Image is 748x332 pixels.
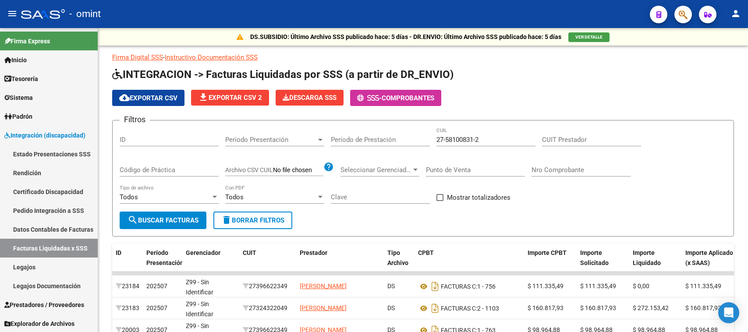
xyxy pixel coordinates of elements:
[243,303,293,313] div: 27324322049
[685,304,721,311] span: $ 160.817,93
[387,283,395,290] span: DS
[119,94,177,102] span: Exportar CSV
[441,283,477,290] span: FACTURAS C:
[69,4,101,24] span: - omint
[685,249,733,266] span: Importe Aplicado (x SAAS)
[221,215,232,225] mat-icon: delete
[221,216,284,224] span: Borrar Filtros
[441,305,477,312] span: FACTURAS C:
[186,279,213,296] span: Z99 - Sin Identificar
[4,131,85,140] span: Integración (discapacidad)
[4,112,32,121] span: Padrón
[568,32,610,42] button: VER DETALLE
[116,303,139,313] div: 23183
[418,279,521,293] div: 1 - 756
[633,249,661,266] span: Importe Liquidado
[128,215,138,225] mat-icon: search
[120,212,206,229] button: Buscar Facturas
[276,90,344,106] button: Descarga SSS
[418,301,521,315] div: 2 - 1103
[191,90,269,106] button: Exportar CSV 2
[198,94,262,102] span: Exportar CSV 2
[323,162,334,172] mat-icon: help
[718,302,739,323] div: Open Intercom Messenger
[143,244,182,282] datatable-header-cell: Período Presentación
[357,94,382,102] span: -
[112,53,163,61] a: Firma Digital SSS
[4,319,74,328] span: Explorador de Archivos
[7,8,18,19] mat-icon: menu
[116,281,139,291] div: 23184
[239,244,296,282] datatable-header-cell: CUIT
[580,304,616,311] span: $ 160.817,93
[685,283,721,290] span: $ 111.335,49
[146,249,184,266] span: Período Presentación
[116,249,121,256] span: ID
[384,244,415,282] datatable-header-cell: Tipo Archivo
[528,283,564,290] span: $ 111.335,49
[186,249,220,256] span: Gerenciador
[165,53,258,61] a: Instructivo Documentación SSS
[4,300,84,310] span: Prestadores / Proveedores
[225,166,273,173] span: Archivo CSV CUIL
[112,68,454,81] span: INTEGRACION -> Facturas Liquidadas por SSS (a partir de DR_ENVIO)
[682,244,739,282] datatable-header-cell: Importe Aplicado (x SAAS)
[575,35,603,39] span: VER DETALLE
[340,166,411,174] span: Seleccionar Gerenciador
[128,216,199,224] span: Buscar Facturas
[300,249,327,256] span: Prestador
[447,192,510,203] span: Mostrar totalizadores
[387,249,408,266] span: Tipo Archivo
[4,55,27,65] span: Inicio
[429,279,441,293] i: Descargar documento
[112,244,143,282] datatable-header-cell: ID
[528,249,567,256] span: Importe CPBT
[524,244,577,282] datatable-header-cell: Importe CPBT
[243,281,293,291] div: 27396622349
[119,92,130,103] mat-icon: cloud_download
[112,90,184,106] button: Exportar CSV
[273,166,323,174] input: Archivo CSV CUIL
[633,304,669,311] span: $ 272.153,42
[4,93,33,102] span: Sistema
[415,244,524,282] datatable-header-cell: CPBT
[276,90,344,106] app-download-masive: Descarga masiva de comprobantes (adjuntos)
[429,301,441,315] i: Descargar documento
[120,113,150,126] h3: Filtros
[629,244,682,282] datatable-header-cell: Importe Liquidado
[243,249,256,256] span: CUIT
[387,304,395,311] span: DS
[182,244,239,282] datatable-header-cell: Gerenciador
[528,304,564,311] span: $ 160.817,93
[186,300,213,318] span: Z99 - Sin Identificar
[633,283,649,290] span: $ 0,00
[296,244,384,282] datatable-header-cell: Prestador
[120,193,138,201] span: Todos
[4,36,50,46] span: Firma Express
[580,249,609,266] span: Importe Solicitado
[730,8,741,19] mat-icon: person
[283,94,337,102] span: Descarga SSS
[300,304,347,311] span: [PERSON_NAME]
[418,249,434,256] span: CPBT
[577,244,629,282] datatable-header-cell: Importe Solicitado
[382,94,434,102] span: Comprobantes
[213,212,292,229] button: Borrar Filtros
[146,304,167,311] span: 202507
[250,32,561,42] p: DS.SUBSIDIO: Último Archivo SSS publicado hace: 5 días - DR.ENVIO: Último Archivo SSS publicado h...
[225,193,244,201] span: Todos
[4,74,38,84] span: Tesorería
[580,283,616,290] span: $ 111.335,49
[225,136,316,144] span: Período Presentación
[350,90,441,106] button: -Comprobantes
[112,53,734,62] p: -
[146,283,167,290] span: 202507
[198,92,209,102] mat-icon: file_download
[300,283,347,290] span: [PERSON_NAME]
